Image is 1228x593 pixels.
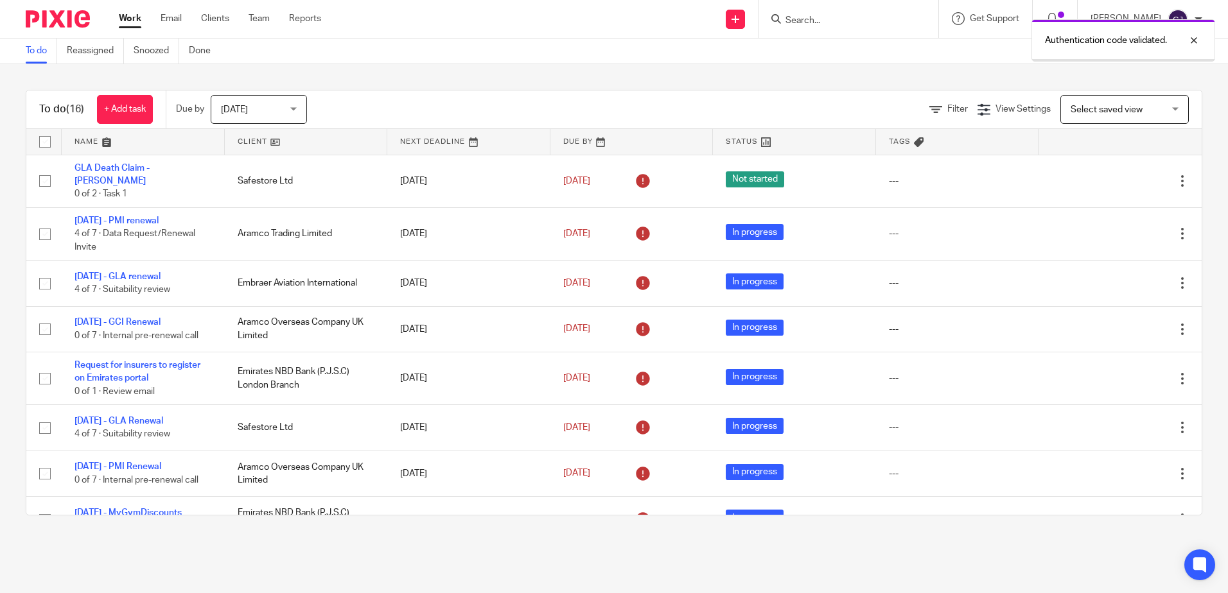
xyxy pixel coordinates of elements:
[889,277,1026,289] div: ---
[726,224,784,240] span: In progress
[75,189,127,198] span: 0 of 2 · Task 1
[889,513,1026,526] div: ---
[889,175,1026,187] div: ---
[996,105,1051,114] span: View Settings
[726,320,784,336] span: In progress
[26,10,90,28] img: Pixie
[75,417,163,425] a: [DATE] - GLA Renewal
[726,464,784,480] span: In progress
[889,421,1026,434] div: ---
[387,405,550,451] td: [DATE]
[75,286,170,295] span: 4 of 7 · Suitability review
[289,12,321,25] a: Reports
[201,12,229,25] a: Clients
[225,405,388,451] td: Safestore Ltd
[26,39,57,64] a: To do
[225,306,388,352] td: Aramco Overseas Company UK Limited
[75,387,155,396] span: 0 of 1 · Review email
[225,261,388,306] td: Embraer Aviation International
[161,12,182,25] a: Email
[387,352,550,405] td: [DATE]
[726,273,784,289] span: In progress
[75,229,195,252] span: 4 of 7 · Data Request/Renewal Invite
[66,104,84,114] span: (16)
[176,103,204,116] p: Due by
[387,207,550,260] td: [DATE]
[75,318,161,327] a: [DATE] - GCI Renewal
[75,361,200,382] a: Request for insurers to register on Emirates portal
[134,39,179,64] a: Snoozed
[947,105,968,114] span: Filter
[563,469,590,478] span: [DATE]
[387,261,550,306] td: [DATE]
[889,138,911,145] span: Tags
[225,352,388,405] td: Emirates NBD Bank (P.J.S.C) London Branch
[75,272,161,281] a: [DATE] - GLA renewal
[225,497,388,542] td: Emirates NBD Bank (P.J.S.C) London Branch
[75,462,161,471] a: [DATE] - PMI Renewal
[563,374,590,382] span: [DATE]
[249,12,270,25] a: Team
[387,497,550,542] td: [DATE]
[563,325,590,334] span: [DATE]
[225,207,388,260] td: Aramco Trading Limited
[726,171,784,187] span: Not started
[889,467,1026,480] div: ---
[225,451,388,496] td: Aramco Overseas Company UK Limited
[119,12,141,25] a: Work
[889,323,1026,336] div: ---
[39,103,84,116] h1: To do
[387,451,550,496] td: [DATE]
[221,105,248,114] span: [DATE]
[1045,34,1167,47] p: Authentication code validated.
[726,510,784,526] span: In progress
[563,229,590,238] span: [DATE]
[1168,9,1188,30] img: svg%3E
[563,279,590,288] span: [DATE]
[726,418,784,434] span: In progress
[75,216,159,225] a: [DATE] - PMI renewal
[563,423,590,432] span: [DATE]
[75,476,198,485] span: 0 of 7 · Internal pre-renewal call
[75,508,182,517] a: [DATE] - MyGymDiscounts
[889,227,1026,240] div: ---
[387,306,550,352] td: [DATE]
[387,155,550,207] td: [DATE]
[889,372,1026,384] div: ---
[726,369,784,385] span: In progress
[563,176,590,185] span: [DATE]
[189,39,220,64] a: Done
[75,430,170,439] span: 4 of 7 · Suitability review
[1071,105,1143,114] span: Select saved view
[225,155,388,207] td: Safestore Ltd
[97,95,153,124] a: + Add task
[75,164,150,185] a: GLA Death Claim - [PERSON_NAME]
[67,39,124,64] a: Reassigned
[75,331,198,340] span: 0 of 7 · Internal pre-renewal call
